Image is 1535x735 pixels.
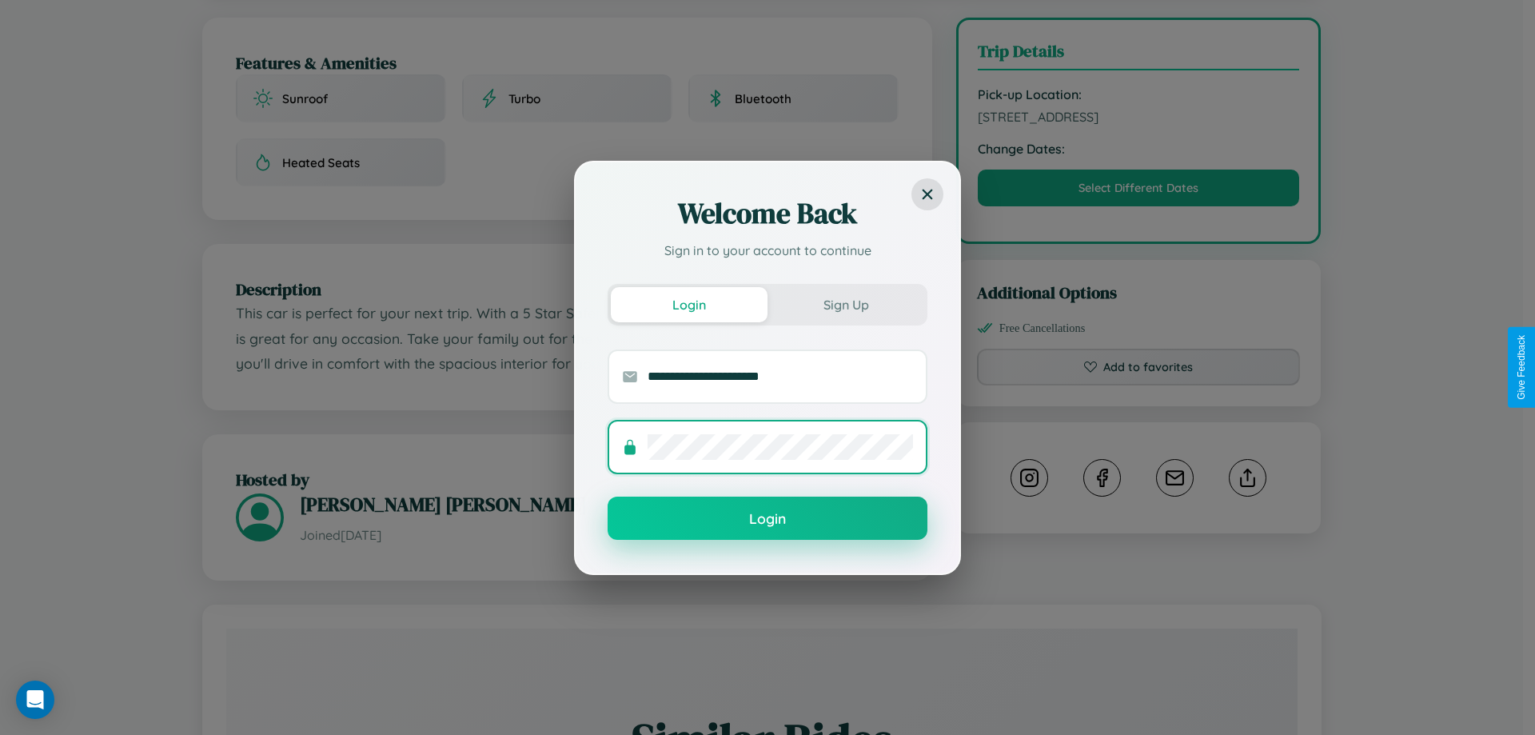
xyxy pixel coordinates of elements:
[608,241,927,260] p: Sign in to your account to continue
[767,287,924,322] button: Sign Up
[1516,335,1527,400] div: Give Feedback
[608,497,927,540] button: Login
[16,681,54,719] div: Open Intercom Messenger
[611,287,767,322] button: Login
[608,194,927,233] h2: Welcome Back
